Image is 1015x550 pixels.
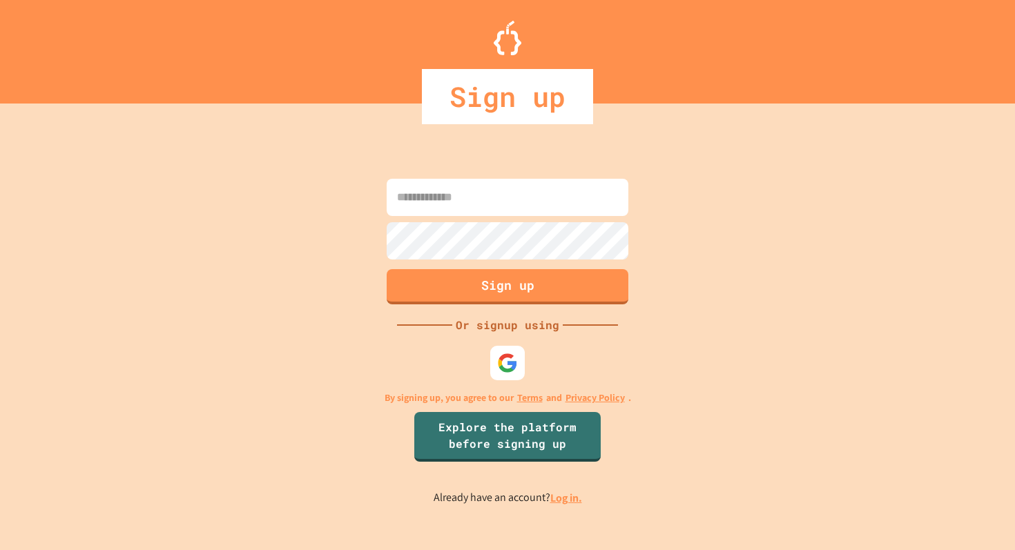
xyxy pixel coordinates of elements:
img: Logo.svg [494,21,521,55]
a: Privacy Policy [565,391,625,405]
p: Already have an account? [434,489,582,507]
button: Sign up [387,269,628,304]
div: Or signup using [452,317,563,333]
div: Sign up [422,69,593,124]
img: google-icon.svg [497,353,518,373]
a: Terms [517,391,543,405]
p: By signing up, you agree to our and . [385,391,631,405]
a: Explore the platform before signing up [414,412,601,462]
a: Log in. [550,491,582,505]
